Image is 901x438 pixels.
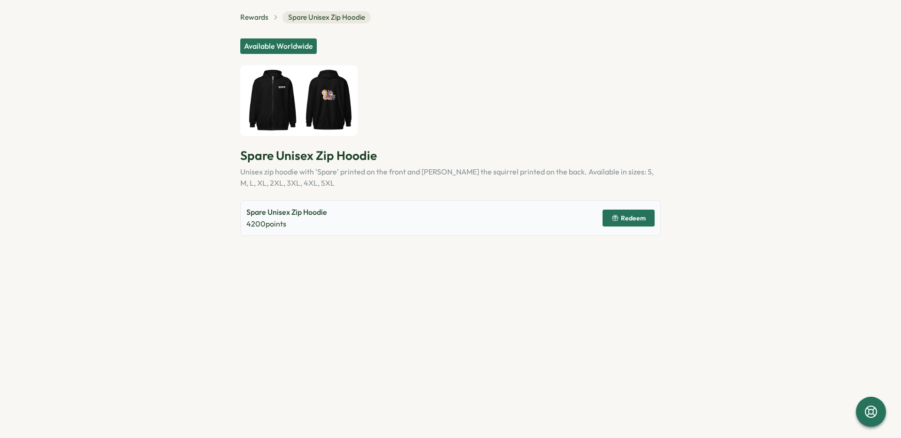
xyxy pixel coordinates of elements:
[240,38,317,54] div: Available Worldwide
[240,147,661,164] p: Spare Unisex Zip Hoodie
[603,210,655,227] button: Redeem
[240,12,268,23] a: Rewards
[240,65,358,136] img: Spare Unisex Zip Hoodie
[621,215,646,221] span: Redeem
[283,11,371,23] span: Spare Unisex Zip Hoodie
[246,219,286,228] span: 4200 points
[240,166,661,189] div: Unisex zip hoodie with 'Spare' printed on the front and [PERSON_NAME] the squirrel printed on the...
[246,206,327,218] p: Spare Unisex Zip Hoodie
